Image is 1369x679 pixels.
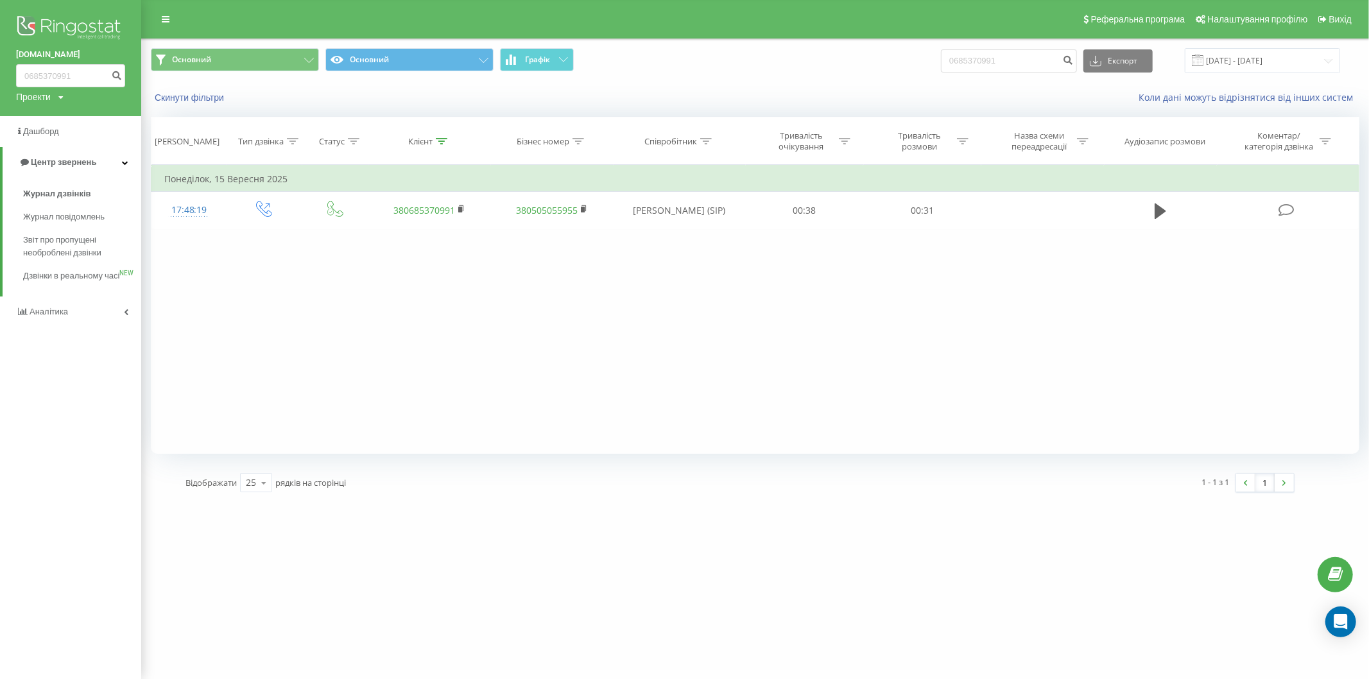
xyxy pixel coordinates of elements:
[393,204,455,216] a: 380685370991
[23,211,105,223] span: Журнал повідомлень
[1005,130,1074,152] div: Назва схеми переадресації
[3,147,141,178] a: Центр звернень
[1329,14,1352,24] span: Вихід
[23,205,141,228] a: Журнал повідомлень
[23,187,91,200] span: Журнал дзвінків
[1207,14,1307,24] span: Налаштування профілю
[500,48,574,71] button: Графік
[185,477,237,488] span: Відображати
[614,192,746,229] td: [PERSON_NAME] (SIP)
[23,182,141,205] a: Журнал дзвінків
[746,192,864,229] td: 00:38
[1124,136,1205,147] div: Аудіозапис розмови
[941,49,1077,73] input: Пошук за номером
[23,228,141,264] a: Звіт про пропущені необроблені дзвінки
[164,198,214,223] div: 17:48:19
[23,264,141,288] a: Дзвінки в реальному часіNEW
[23,234,135,259] span: Звіт про пропущені необроблені дзвінки
[31,157,96,167] span: Центр звернень
[1091,14,1185,24] span: Реферальна програма
[863,192,981,229] td: 00:31
[246,476,256,489] div: 25
[23,270,119,282] span: Дзвінки в реальному часі
[275,477,346,488] span: рядків на сторінці
[238,136,284,147] div: Тип дзвінка
[16,64,125,87] input: Пошук за номером
[23,126,59,136] span: Дашборд
[151,48,319,71] button: Основний
[517,136,569,147] div: Бізнес номер
[16,48,125,61] a: [DOMAIN_NAME]
[525,55,550,64] span: Графік
[1241,130,1316,152] div: Коментар/категорія дзвінка
[151,92,230,103] button: Скинути фільтри
[319,136,345,147] div: Статус
[1255,474,1275,492] a: 1
[155,136,220,147] div: [PERSON_NAME]
[885,130,954,152] div: Тривалість розмови
[16,13,125,45] img: Ringostat logo
[516,204,578,216] a: 380505055955
[325,48,494,71] button: Основний
[1202,476,1230,488] div: 1 - 1 з 1
[172,55,211,65] span: Основний
[16,90,51,103] div: Проекти
[767,130,836,152] div: Тривалість очікування
[408,136,433,147] div: Клієнт
[151,166,1359,192] td: Понеділок, 15 Вересня 2025
[1083,49,1153,73] button: Експорт
[644,136,697,147] div: Співробітник
[30,307,68,316] span: Аналiтика
[1139,91,1359,103] a: Коли дані можуть відрізнятися вiд інших систем
[1325,606,1356,637] div: Open Intercom Messenger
